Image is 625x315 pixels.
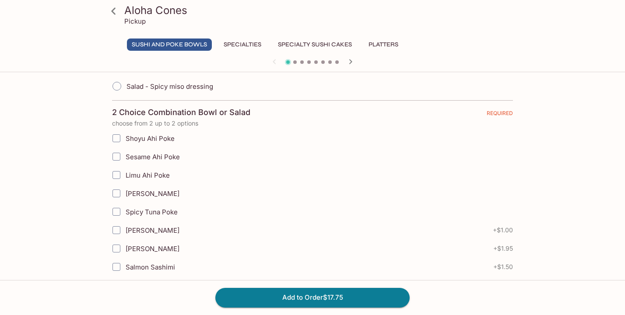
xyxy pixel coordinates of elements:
p: choose from 2 up to 2 options [112,120,513,127]
button: Add to Order$17.75 [215,288,410,307]
button: Specialty Sushi Cakes [273,38,357,51]
button: Sushi and Poke Bowls [127,38,212,51]
p: Pickup [124,17,146,25]
span: [PERSON_NAME] [126,245,179,253]
span: Limu Ahi Poke [126,171,170,179]
span: Spicy Tuna Poke [126,208,178,216]
span: [PERSON_NAME] [126,226,179,234]
span: Salmon Sashimi [126,263,175,271]
span: [PERSON_NAME] [126,189,179,198]
h4: 2 Choice Combination Bowl or Salad [112,108,250,117]
button: Specialties [219,38,266,51]
button: Platters [364,38,403,51]
span: + $1.95 [493,245,513,252]
span: REQUIRED [487,110,513,120]
span: + $1.00 [493,227,513,234]
span: Salad - Spicy miso dressing [126,82,213,91]
span: Shoyu Ahi Poke [126,134,175,143]
span: + $1.50 [493,263,513,270]
span: Sesame Ahi Poke [126,153,180,161]
h3: Aloha Cones [124,3,516,17]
